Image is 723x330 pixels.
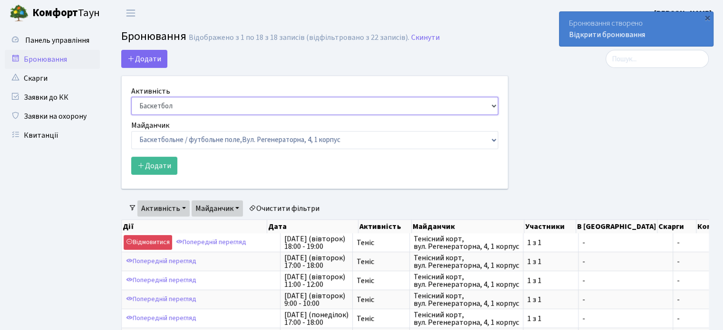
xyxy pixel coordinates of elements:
span: - [582,239,669,246]
label: Активність [131,85,170,97]
a: Попередній перегляд [124,292,199,307]
label: Майданчик [131,120,169,131]
span: [DATE] (вівторок) 17:00 - 18:00 [284,254,348,269]
span: Тенісний корт, вул. Регенераторна, 4, 1 корпус [414,254,519,269]
span: Тенісний корт, вул. Регенераторна, 4, 1 корпус [414,292,519,307]
img: logo.png [10,4,29,23]
span: [DATE] (вівторок) 9:00 - 10:00 [284,292,348,307]
span: - [582,296,669,303]
span: Бронювання [121,28,186,45]
span: Тенісний корт, вул. Регенераторна, 4, 1 корпус [414,311,519,326]
th: Дії [122,220,267,233]
th: В [GEOGRAPHIC_DATA] [576,220,657,233]
span: 1 з 1 [527,277,574,284]
a: Квитанції [5,126,100,145]
span: - [582,277,669,284]
a: Очистити фільтри [245,200,323,217]
th: Скарги [657,220,696,233]
span: [DATE] (вівторок) 11:00 - 12:00 [284,273,348,288]
a: Активність [137,200,190,217]
a: Бронювання [5,50,100,69]
span: 1 з 1 [527,315,574,322]
span: Панель управління [25,35,89,46]
a: Попередній перегляд [124,254,199,269]
span: [DATE] (понеділок) 17:00 - 18:00 [284,311,348,326]
th: Активність [358,220,412,233]
span: Теніс [357,239,405,246]
span: Теніс [357,315,405,322]
span: [DATE] (вівторок) 18:00 - 19:00 [284,235,348,250]
span: Теніс [357,277,405,284]
span: - [677,296,710,303]
a: Відкрити бронювання [569,29,645,40]
a: [PERSON_NAME] [654,8,712,19]
div: × [703,13,712,22]
span: Теніс [357,258,405,265]
span: - [582,258,669,265]
span: - [677,315,710,322]
input: Пошук... [606,50,709,68]
a: Скарги [5,69,100,88]
div: Бронювання створено [559,12,713,46]
span: Тенісний корт, вул. Регенераторна, 4, 1 корпус [414,235,519,250]
th: Дата [267,220,358,233]
span: - [677,258,710,265]
a: Попередній перегляд [124,273,199,288]
a: Відмовитися [124,235,172,250]
a: Попередній перегляд [174,235,249,250]
th: Участники [524,220,576,233]
button: Переключити навігацію [119,5,143,21]
div: Відображено з 1 по 18 з 18 записів (відфільтровано з 22 записів). [189,33,409,42]
span: - [677,239,710,246]
a: Скинути [411,33,440,42]
span: 1 з 1 [527,258,574,265]
span: Таун [32,5,100,21]
b: Комфорт [32,5,78,20]
span: - [582,315,669,322]
a: Майданчик [192,200,243,217]
a: Попередній перегляд [124,311,199,326]
a: Заявки до КК [5,88,100,107]
span: Тенісний корт, вул. Регенераторна, 4, 1 корпус [414,273,519,288]
a: Панель управління [5,31,100,50]
button: Додати [131,157,177,175]
span: Теніс [357,296,405,303]
span: - [677,277,710,284]
span: 1 з 1 [527,296,574,303]
a: Заявки на охорону [5,107,100,126]
button: Додати [121,50,167,68]
span: 1 з 1 [527,239,574,246]
th: Майданчик [412,220,524,233]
